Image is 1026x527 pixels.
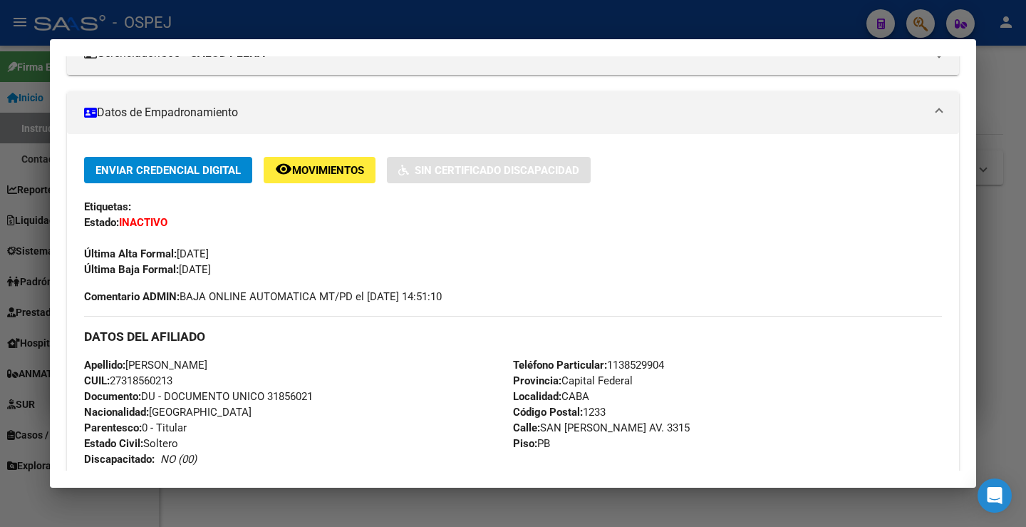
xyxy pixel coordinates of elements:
span: F [84,469,116,481]
span: 1233 [513,406,606,419]
strong: Sexo: [84,469,110,481]
span: Movimientos [292,164,364,177]
span: 0 - Titular [84,421,187,434]
strong: Nacionalidad: [84,406,149,419]
strong: Comentario ADMIN: [84,290,180,303]
strong: Estado: [84,216,119,229]
span: 1138529904 [513,359,664,372]
strong: Última Baja Formal: [84,263,179,276]
span: DU - DOCUMENTO UNICO 31856021 [84,390,313,403]
button: Movimientos [264,157,375,183]
strong: Código Postal: [513,406,583,419]
strong: Localidad: [513,390,561,403]
strong: Estado Civil: [84,437,143,450]
button: Enviar Credencial Digital [84,157,252,183]
span: Soltero [84,437,178,450]
span: Enviar Credencial Digital [95,164,241,177]
span: BAJA ONLINE AUTOMATICA MT/PD el [DATE] 14:51:10 [84,289,442,305]
strong: Documento: [84,390,141,403]
span: 27318560213 [84,374,172,387]
strong: Apellido: [84,359,125,372]
strong: Etiquetas: [84,200,131,213]
strong: Teléfono Particular: [513,359,607,372]
strong: Piso: [513,437,537,450]
strong: Parentesco: [84,421,142,434]
strong: Discapacitado: [84,453,155,466]
span: [PERSON_NAME] [84,359,207,372]
strong: CUIL: [84,374,110,387]
div: Open Intercom Messenger [978,479,1012,513]
span: [DATE] [84,263,211,276]
mat-icon: remove_red_eye [275,160,292,178]
span: Capital Federal [513,374,633,387]
strong: Provincia: [513,374,561,387]
span: [DATE] [84,247,209,260]
i: NO (00) [160,453,197,466]
h3: DATOS DEL AFILIADO [84,329,942,344]
mat-expansion-panel-header: Datos de Empadronamiento [67,91,959,134]
span: Sin Certificado Discapacidad [415,164,579,177]
mat-panel-title: Datos de Empadronamiento [84,104,925,121]
span: SAN [PERSON_NAME] AV. 3315 [513,421,690,434]
span: PB [513,437,550,450]
span: CABA [513,390,589,403]
strong: Última Alta Formal: [84,247,177,260]
span: [GEOGRAPHIC_DATA] [84,406,252,419]
strong: Calle: [513,421,540,434]
button: Sin Certificado Discapacidad [387,157,591,183]
strong: INACTIVO [119,216,167,229]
